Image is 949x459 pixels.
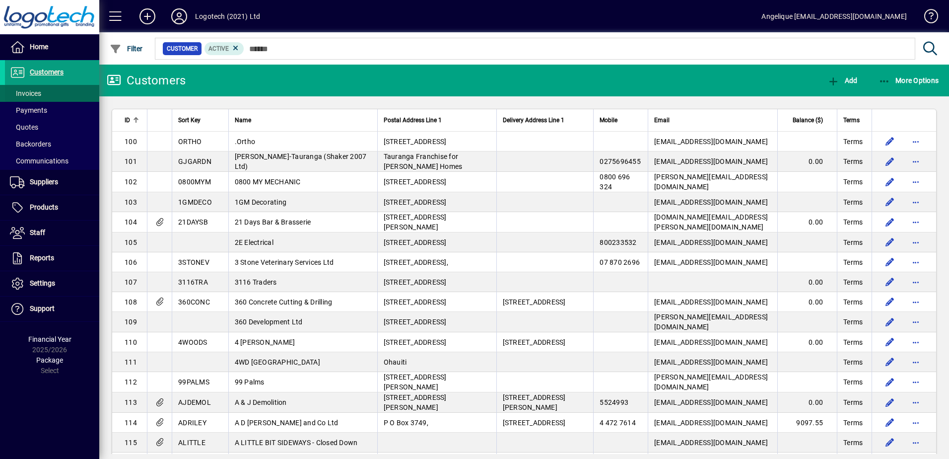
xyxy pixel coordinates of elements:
[235,398,287,406] span: A & J Demolition
[876,72,942,89] button: More Options
[600,173,630,191] span: 0800 696 324
[5,221,99,245] a: Staff
[125,298,137,306] span: 108
[600,398,628,406] span: 5524993
[178,138,202,146] span: ORTHO
[777,272,837,292] td: 0.00
[882,254,898,270] button: Edit
[384,373,447,391] span: [STREET_ADDRESS][PERSON_NAME]
[843,257,863,267] span: Terms
[125,115,130,126] span: ID
[882,214,898,230] button: Edit
[843,337,863,347] span: Terms
[204,42,244,55] mat-chip: Activation Status: Active
[654,157,768,165] span: [EMAIL_ADDRESS][DOMAIN_NAME]
[235,238,273,246] span: 2E Electrical
[178,178,211,186] span: 0800MYM
[384,238,447,246] span: [STREET_ADDRESS]
[235,258,334,266] span: 3 Stone Veterinary Services Ltd
[178,419,206,427] span: ADRILEY
[908,294,924,310] button: More options
[654,298,768,306] span: [EMAIL_ADDRESS][DOMAIN_NAME]
[125,178,137,186] span: 102
[654,238,768,246] span: [EMAIL_ADDRESS][DOMAIN_NAME]
[235,338,295,346] span: 4 [PERSON_NAME]
[235,115,251,126] span: Name
[908,214,924,230] button: More options
[843,237,863,247] span: Terms
[882,274,898,290] button: Edit
[235,218,311,226] span: 21 Days Bar & Brasserie
[208,45,229,52] span: Active
[843,297,863,307] span: Terms
[882,174,898,190] button: Edit
[125,218,137,226] span: 104
[10,89,41,97] span: Invoices
[178,198,212,206] span: 1GMDECO
[125,318,137,326] span: 109
[195,8,260,24] div: Logotech (2021) Ltd
[125,238,137,246] span: 105
[843,177,863,187] span: Terms
[600,419,636,427] span: 4 472 7614
[235,358,320,366] span: 4WD [GEOGRAPHIC_DATA]
[384,213,447,231] span: [STREET_ADDRESS][PERSON_NAME]
[235,153,367,170] span: [PERSON_NAME]-Tauranga (Shaker 2007 Ltd)
[178,398,211,406] span: AJDEMOL
[235,115,371,126] div: Name
[843,317,863,327] span: Terms
[600,258,640,266] span: 07 870 2696
[30,279,55,287] span: Settings
[654,213,768,231] span: [DOMAIN_NAME][EMAIL_ADDRESS][PERSON_NAME][DOMAIN_NAME]
[654,419,768,427] span: [EMAIL_ADDRESS][DOMAIN_NAME]
[178,338,207,346] span: 4WOODS
[882,234,898,250] button: Edit
[125,378,137,386] span: 112
[163,7,195,25] button: Profile
[882,334,898,350] button: Edit
[777,292,837,312] td: 0.00
[178,378,209,386] span: 99PALMS
[125,138,137,146] span: 100
[654,138,768,146] span: [EMAIL_ADDRESS][DOMAIN_NAME]
[10,123,38,131] span: Quotes
[882,435,898,451] button: Edit
[30,203,58,211] span: Products
[235,378,265,386] span: 99 Palms
[600,115,642,126] div: Mobile
[908,194,924,210] button: More options
[5,271,99,296] a: Settings
[384,419,428,427] span: P O Box 3749,
[654,115,670,126] span: Email
[28,335,71,343] span: Financial Year
[843,217,863,227] span: Terms
[125,358,137,366] span: 111
[908,394,924,410] button: More options
[654,439,768,447] span: [EMAIL_ADDRESS][DOMAIN_NAME]
[384,178,447,186] span: [STREET_ADDRESS]
[384,358,407,366] span: Ohauiti
[30,43,48,51] span: Home
[654,338,768,346] span: [EMAIL_ADDRESS][DOMAIN_NAME]
[908,374,924,390] button: More options
[107,40,145,58] button: Filter
[600,238,636,246] span: 800233532
[843,137,863,147] span: Terms
[827,76,857,84] span: Add
[917,2,937,34] a: Knowledge Base
[882,374,898,390] button: Edit
[882,194,898,210] button: Edit
[843,197,863,207] span: Terms
[882,294,898,310] button: Edit
[882,153,898,169] button: Edit
[503,115,564,126] span: Delivery Address Line 1
[908,234,924,250] button: More options
[777,413,837,433] td: 9097.55
[384,115,442,126] span: Postal Address Line 1
[5,136,99,153] a: Backorders
[235,178,301,186] span: 0800 MY MECHANIC
[5,153,99,169] a: Communications
[125,439,137,447] span: 115
[178,157,211,165] span: GJGARDN
[235,419,339,427] span: A D [PERSON_NAME] and Co Ltd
